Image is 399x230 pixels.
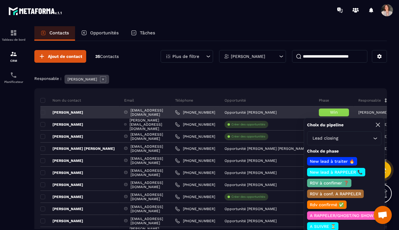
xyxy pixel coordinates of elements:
p: Choix du pipeline [307,122,344,128]
img: scheduler [10,71,17,79]
div: Search for option [307,131,382,145]
p: Tableau de bord [2,38,26,41]
a: [PHONE_NUMBER] [175,219,215,223]
p: Opportunité [PERSON_NAME] [225,159,277,163]
p: Phase [319,98,329,103]
a: formationformationCRM [2,46,26,67]
p: [PERSON_NAME] [40,219,83,223]
a: [PHONE_NUMBER] [175,146,215,151]
a: formationformationTableau de bord [2,25,26,46]
p: Opportunité [PERSON_NAME] [225,219,277,223]
p: Email [124,98,134,103]
p: [PERSON_NAME] [40,194,83,199]
a: [PHONE_NUMBER] [175,206,215,211]
p: [PERSON_NAME] [40,182,83,187]
a: Tâches [125,26,161,41]
p: Opportunité [PERSON_NAME] [PERSON_NAME] [225,147,307,151]
a: [PHONE_NUMBER] [175,122,215,127]
p: Responsable : [34,76,61,81]
a: [PHONE_NUMBER] [175,194,215,199]
p: Choix de phase [307,148,382,154]
p: Contacts [49,30,69,36]
a: Opportunités [75,26,125,41]
p: Nom du contact [40,98,81,103]
p: [PERSON_NAME] [68,77,97,81]
p: Opportunité [PERSON_NAME] [225,183,277,187]
p: RDV à conf. A RAPPELER [309,191,362,197]
a: [PHONE_NUMBER] [175,134,215,139]
span: Win [330,110,338,115]
p: [PERSON_NAME] [358,110,388,115]
p: Créer des opportunités [231,134,265,139]
span: Ajout de contact [48,53,82,59]
p: [PERSON_NAME] [40,122,83,127]
p: [PERSON_NAME] [40,134,83,139]
input: Search for option [339,135,372,142]
p: [PERSON_NAME] [40,206,83,211]
p: [PERSON_NAME] [40,170,83,175]
p: New lead à traiter 🔥 [309,158,355,164]
p: 35 [95,54,119,59]
p: Opportunité [PERSON_NAME] [225,171,277,175]
span: Contacts [100,54,119,59]
a: [PHONE_NUMBER] [175,158,215,163]
p: RDV à confimer ❓ [309,180,350,186]
p: Opportunités [90,30,119,36]
p: [PERSON_NAME] [40,158,83,163]
img: formation [10,50,17,58]
p: CRM [2,59,26,62]
p: [PERSON_NAME] [PERSON_NAME] [40,146,115,151]
a: Contacts [34,26,75,41]
p: Créer des opportunités [231,195,265,199]
p: Rdv confirmé ✅ [309,202,345,208]
p: Planificateur [2,80,26,83]
a: Ouvrir le chat [374,206,392,224]
p: Opportunité [PERSON_NAME] [225,110,277,115]
a: [PHONE_NUMBER] [175,170,215,175]
p: Tâches [140,30,155,36]
p: Opportunité [225,98,246,103]
span: Lead closing [311,135,339,142]
img: formation [10,29,17,36]
p: [PERSON_NAME] [40,110,83,115]
p: A SUIVRE ⏳ [309,223,337,229]
p: [PERSON_NAME] [231,54,265,58]
p: Créer des opportunités [231,122,265,127]
p: A RAPPELER/GHOST/NO SHOW✖️ [309,213,380,219]
img: logo [8,5,63,16]
button: Ajout de contact [34,50,86,63]
a: [PHONE_NUMBER] [175,110,215,115]
a: [PHONE_NUMBER] [175,182,215,187]
p: Téléphone [175,98,193,103]
a: schedulerschedulerPlanificateur [2,67,26,88]
p: Opportunité [PERSON_NAME] [225,207,277,211]
p: Plus de filtre [172,54,199,58]
p: New lead à RAPPELER 📞 [309,169,363,175]
p: Responsable [358,98,381,103]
